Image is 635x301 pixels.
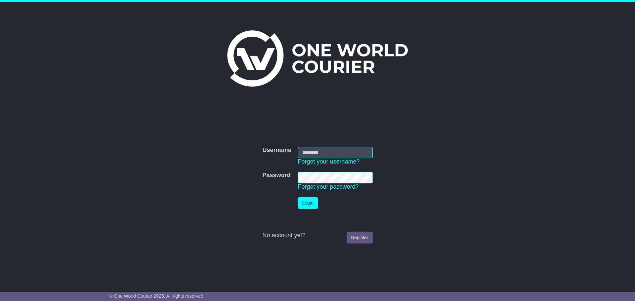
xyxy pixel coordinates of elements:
img: One World [227,30,408,87]
button: Login [298,197,318,209]
a: Forgot your username? [298,158,360,165]
span: © One World Courier 2025. All rights reserved. [109,293,205,299]
a: Register [347,232,372,244]
a: Forgot your password? [298,183,359,190]
label: Password [262,172,290,179]
div: No account yet? [262,232,372,239]
label: Username [262,147,291,154]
